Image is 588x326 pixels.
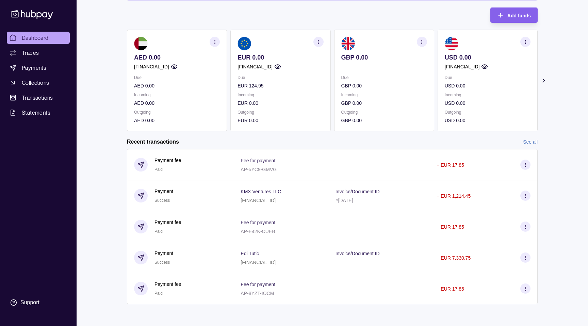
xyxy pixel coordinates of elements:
[490,7,538,23] button: Add funds
[134,37,148,50] img: ae
[341,54,427,61] p: GBP 0.00
[238,117,323,124] p: EUR 0.00
[336,189,380,194] p: Invoice/Document ID
[134,117,220,124] p: AED 0.00
[7,295,70,310] a: Support
[241,229,275,234] p: AP-E42K-CUEB
[241,291,274,296] p: AP-8YZT-IOCM
[154,280,181,288] p: Payment fee
[154,167,163,172] span: Paid
[241,167,277,172] p: AP-5YC9-GMVG
[22,49,39,57] span: Trades
[437,286,464,292] p: − EUR 17.85
[20,299,39,306] div: Support
[154,291,163,296] span: Paid
[341,82,427,89] p: GBP 0.00
[445,37,458,50] img: us
[154,229,163,234] span: Paid
[445,54,530,61] p: USD 0.00
[445,63,480,70] p: [FINANCIAL_ID]
[341,74,427,81] p: Due
[7,92,70,104] a: Transactions
[134,74,220,81] p: Due
[7,32,70,44] a: Dashboard
[445,117,530,124] p: USD 0.00
[341,99,427,107] p: GBP 0.00
[336,198,353,203] p: #[DATE]
[445,99,530,107] p: USD 0.00
[238,82,323,89] p: EUR 124.95
[154,198,170,203] span: Success
[22,34,49,42] span: Dashboard
[22,64,46,72] span: Payments
[7,77,70,89] a: Collections
[154,260,170,265] span: Success
[445,109,530,116] p: Outgoing
[154,157,181,164] p: Payment fee
[238,74,323,81] p: Due
[154,188,173,195] p: Payment
[238,99,323,107] p: EUR 0.00
[241,282,275,287] p: Fee for payment
[523,138,538,146] a: See all
[134,63,169,70] p: [FINANCIAL_ID]
[238,91,323,99] p: Incoming
[238,109,323,116] p: Outgoing
[22,109,50,117] span: Statements
[341,91,427,99] p: Incoming
[437,255,471,261] p: − EUR 7,330.75
[445,82,530,89] p: USD 0.00
[336,260,338,265] p: –
[134,109,220,116] p: Outgoing
[134,91,220,99] p: Incoming
[336,251,380,256] p: Invoice/Document ID
[437,162,464,168] p: − EUR 17.85
[507,13,531,18] span: Add funds
[154,249,173,257] p: Payment
[7,47,70,59] a: Trades
[341,109,427,116] p: Outgoing
[341,37,355,50] img: gb
[341,117,427,124] p: GBP 0.00
[241,220,275,225] p: Fee for payment
[241,251,259,256] p: Edi Tutic
[134,99,220,107] p: AED 0.00
[238,63,273,70] p: [FINANCIAL_ID]
[241,260,276,265] p: [FINANCIAL_ID]
[241,158,275,163] p: Fee for payment
[241,198,276,203] p: [FINANCIAL_ID]
[134,82,220,89] p: AED 0.00
[134,54,220,61] p: AED 0.00
[127,138,179,146] h2: Recent transactions
[437,224,464,230] p: − EUR 17.85
[241,189,281,194] p: KMX Ventures LLC
[7,107,70,119] a: Statements
[445,74,530,81] p: Due
[154,218,181,226] p: Payment fee
[7,62,70,74] a: Payments
[22,79,49,87] span: Collections
[445,91,530,99] p: Incoming
[437,193,471,199] p: − EUR 1,214.45
[238,54,323,61] p: EUR 0.00
[238,37,251,50] img: eu
[22,94,53,102] span: Transactions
